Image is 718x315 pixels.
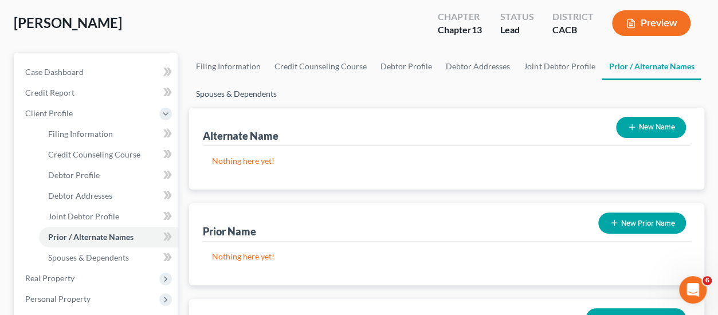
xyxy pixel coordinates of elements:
span: Credit Counseling Course [48,149,140,159]
span: Debtor Profile [48,170,100,180]
span: Prior / Alternate Names [48,232,134,242]
a: Debtor Addresses [39,186,178,206]
a: Spouses & Dependents [189,80,284,108]
span: Joint Debtor Profile [48,211,119,221]
span: Client Profile [25,108,73,118]
div: Prior Name [203,225,256,238]
span: Credit Report [25,88,74,97]
div: Chapter [438,23,482,37]
div: Chapter [438,10,482,23]
div: CACB [552,23,594,37]
a: Debtor Addresses [439,53,517,80]
span: 6 [703,276,712,285]
p: Nothing here yet! [212,155,681,167]
span: Case Dashboard [25,67,84,77]
button: Preview [612,10,690,36]
a: Case Dashboard [16,62,178,82]
span: Debtor Addresses [48,191,112,200]
span: Real Property [25,273,74,283]
button: New Prior Name [598,212,686,234]
a: Debtor Profile [374,53,439,80]
span: Personal Property [25,294,91,304]
span: [PERSON_NAME] [14,14,122,31]
iframe: Intercom live chat [679,276,707,304]
span: Spouses & Dependents [48,253,129,262]
a: Prior / Alternate Names [602,53,701,80]
span: Filing Information [48,129,113,139]
p: Nothing here yet! [212,251,681,262]
a: Credit Report [16,82,178,103]
a: Filing Information [189,53,268,80]
div: District [552,10,594,23]
a: Spouses & Dependents [39,247,178,268]
a: Prior / Alternate Names [39,227,178,247]
button: New Name [616,117,686,138]
div: Status [500,10,534,23]
a: Debtor Profile [39,165,178,186]
span: 13 [472,24,482,35]
a: Credit Counseling Course [39,144,178,165]
div: Lead [500,23,534,37]
div: Alternate Name [203,129,278,143]
a: Filing Information [39,124,178,144]
a: Joint Debtor Profile [517,53,602,80]
a: Joint Debtor Profile [39,206,178,227]
a: Credit Counseling Course [268,53,374,80]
